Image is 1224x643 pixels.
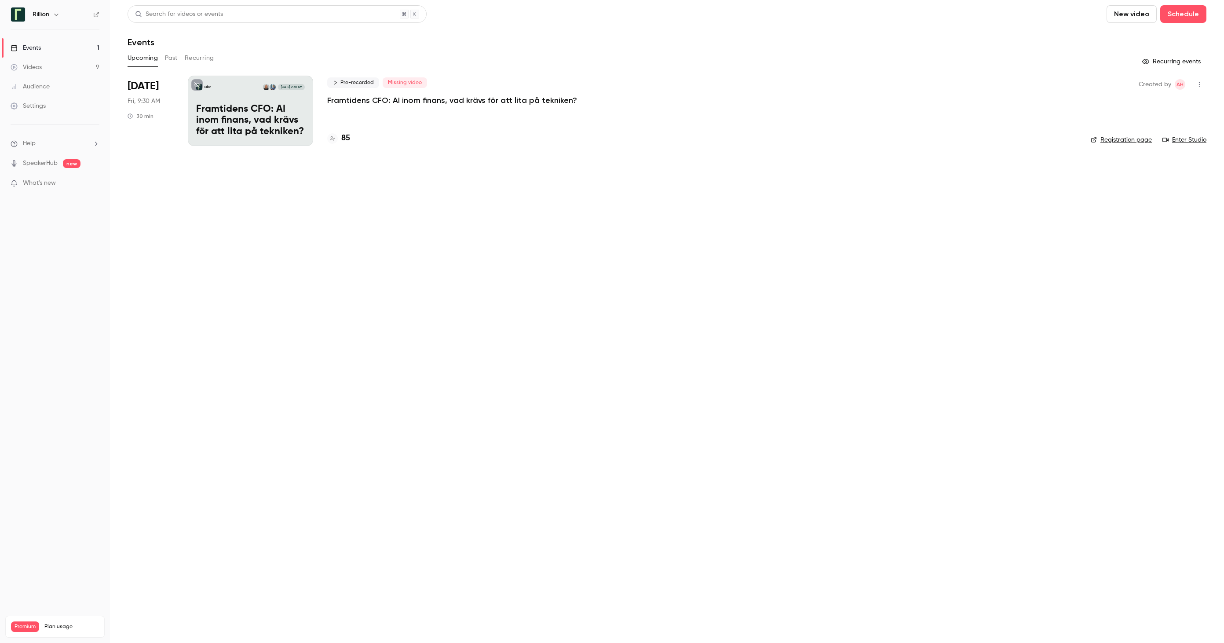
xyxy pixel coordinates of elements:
span: Fri, 9:30 AM [128,97,160,106]
a: Enter Studio [1162,135,1206,144]
a: Framtidens CFO: AI inom finans, vad krävs för att lita på tekniken?​ [327,95,577,106]
div: 30 min [128,113,153,120]
span: [DATE] 9:30 AM [278,84,304,90]
li: help-dropdown-opener [11,139,99,148]
span: [DATE] [128,79,159,93]
h4: 85 [341,132,350,144]
a: Registration page [1091,135,1152,144]
span: Missing video [383,77,427,88]
div: Videos [11,63,42,72]
a: SpeakerHub [23,159,58,168]
button: New video [1107,5,1157,23]
button: Upcoming [128,51,158,65]
img: Sara Börsvik [263,84,269,90]
span: new [63,159,80,168]
p: Framtidens CFO: AI inom finans, vad krävs för att lita på tekniken?​ [196,104,305,138]
a: Framtidens CFO: AI inom finans, vad krävs för att lita på tekniken?​RillionRasmus AreskougSara Bö... [188,76,313,146]
span: Plan usage [44,623,99,630]
span: AH [1177,79,1184,90]
div: Sep 26 Fri, 9:30 AM (Europe/Stockholm) [128,76,174,146]
div: Search for videos or events [135,10,223,19]
div: Audience [11,82,50,91]
span: Pre-recorded [327,77,379,88]
span: What's new [23,179,56,188]
button: Schedule [1160,5,1206,23]
img: Rillion [11,7,25,22]
h6: Rillion [33,10,49,19]
span: Created by [1139,79,1171,90]
span: Premium [11,621,39,632]
iframe: Noticeable Trigger [89,179,99,187]
button: Recurring events [1138,55,1206,69]
span: Adam Holmgren [1175,79,1185,90]
a: 85 [327,132,350,144]
p: Rillion [205,85,211,89]
button: Past [165,51,178,65]
div: Settings [11,102,46,110]
h1: Events [128,37,154,47]
div: Events [11,44,41,52]
button: Recurring [185,51,214,65]
span: Help [23,139,36,148]
img: Rasmus Areskoug [270,84,276,90]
